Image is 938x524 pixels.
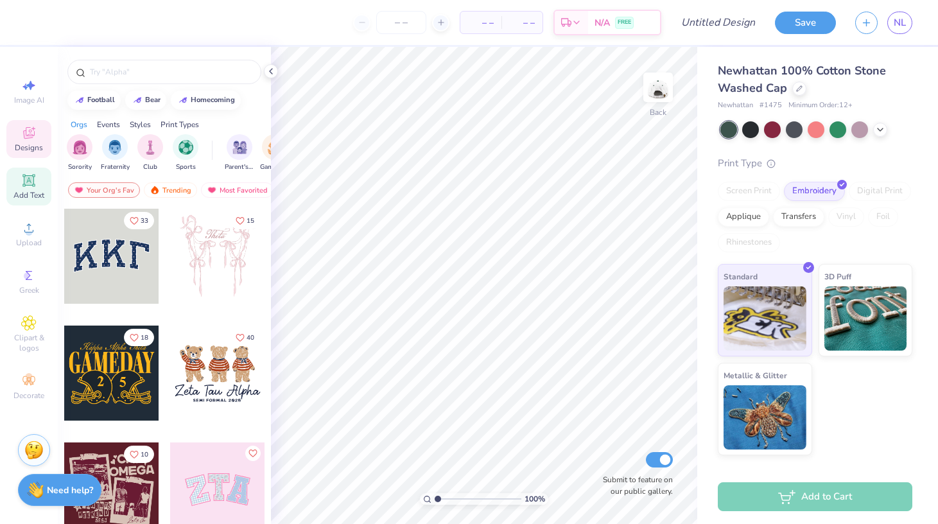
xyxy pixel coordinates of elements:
div: Applique [718,207,769,227]
div: filter for Parent's Weekend [225,134,254,172]
button: Like [124,446,154,463]
span: Add Text [13,190,44,200]
span: 18 [141,335,148,341]
span: # 1475 [760,100,782,111]
button: Like [230,329,260,346]
img: Parent's Weekend Image [232,140,247,155]
span: 15 [247,218,254,224]
span: FREE [618,18,631,27]
span: Image AI [14,95,44,105]
span: Greek [19,285,39,295]
img: Metallic & Glitter [724,385,806,450]
div: filter for Sorority [67,134,92,172]
button: filter button [101,134,130,172]
div: Screen Print [718,182,780,201]
span: Sports [176,162,196,172]
a: NL [887,12,912,34]
span: Newhattan [718,100,753,111]
span: Fraternity [101,162,130,172]
div: Embroidery [784,182,845,201]
span: Parent's Weekend [225,162,254,172]
span: 40 [247,335,254,341]
img: Sports Image [178,140,193,155]
div: Print Type [718,156,912,171]
button: Save [775,12,836,34]
button: filter button [137,134,163,172]
img: trend_line.gif [132,96,143,104]
div: Styles [130,119,151,130]
div: Digital Print [849,182,911,201]
div: homecoming [191,96,235,103]
span: 3D Puff [824,270,851,283]
div: bear [145,96,161,103]
span: Newhattan 100% Cotton Stone Washed Cap [718,63,886,96]
span: Upload [16,238,42,248]
button: bear [125,91,166,110]
div: Vinyl [828,207,864,227]
div: Orgs [71,119,87,130]
div: filter for Sports [173,134,198,172]
strong: Need help? [47,484,93,496]
div: football [87,96,115,103]
button: Like [230,212,260,229]
button: filter button [260,134,290,172]
input: Try "Alpha" [89,65,253,78]
img: Sorority Image [73,140,87,155]
div: Foil [868,207,898,227]
button: football [67,91,121,110]
span: NL [894,15,906,30]
img: trending.gif [150,186,160,195]
span: Sorority [68,162,92,172]
button: filter button [67,134,92,172]
div: Your Org's Fav [68,182,140,198]
img: Standard [724,286,806,351]
div: filter for Game Day [260,134,290,172]
span: Game Day [260,162,290,172]
label: Submit to feature on our public gallery. [596,474,673,497]
div: Print Types [161,119,199,130]
div: Rhinestones [718,233,780,252]
button: Like [124,329,154,346]
span: Club [143,162,157,172]
img: Back [645,74,671,100]
div: Back [650,107,666,118]
span: Standard [724,270,758,283]
span: Decorate [13,390,44,401]
div: Transfers [773,207,824,227]
span: N/A [595,16,610,30]
div: Events [97,119,120,130]
span: Metallic & Glitter [724,369,787,382]
span: 33 [141,218,148,224]
input: Untitled Design [671,10,765,35]
img: most_fav.gif [74,186,84,195]
span: – – [509,16,535,30]
button: filter button [173,134,198,172]
img: Club Image [143,140,157,155]
button: homecoming [171,91,241,110]
span: 100 % [525,493,545,505]
img: 3D Puff [824,286,907,351]
img: trend_line.gif [74,96,85,104]
img: trend_line.gif [178,96,188,104]
img: Game Day Image [268,140,282,155]
span: Minimum Order: 12 + [788,100,853,111]
button: Like [124,212,154,229]
span: 10 [141,451,148,458]
span: Designs [15,143,43,153]
button: filter button [225,134,254,172]
img: most_fav.gif [207,186,217,195]
button: Like [245,446,261,461]
input: – – [376,11,426,34]
img: Fraternity Image [108,140,122,155]
div: filter for Fraternity [101,134,130,172]
span: Clipart & logos [6,333,51,353]
div: Trending [144,182,197,198]
div: filter for Club [137,134,163,172]
span: – – [468,16,494,30]
div: Most Favorited [201,182,274,198]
